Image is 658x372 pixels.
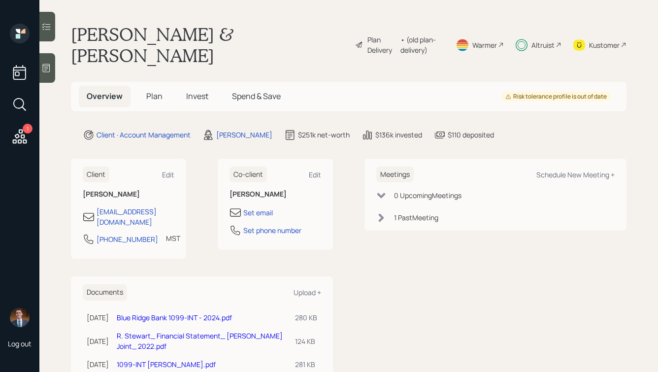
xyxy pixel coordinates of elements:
[23,124,33,134] div: 1
[71,24,347,66] h1: [PERSON_NAME] & [PERSON_NAME]
[87,312,109,323] div: [DATE]
[87,91,123,101] span: Overview
[295,359,317,370] div: 281 KB
[232,91,281,101] span: Spend & Save
[589,40,620,50] div: Kustomer
[166,233,180,243] div: MST
[472,40,497,50] div: Warmer
[295,312,317,323] div: 280 KB
[186,91,208,101] span: Invest
[117,360,216,369] a: 1099-INT [PERSON_NAME].pdf
[83,190,174,199] h6: [PERSON_NAME]
[367,34,395,55] div: Plan Delivery
[505,93,607,101] div: Risk tolerance profile is out of date
[10,307,30,327] img: hunter_neumayer.jpg
[117,331,283,351] a: R. Stewart_ Financial Statement_ [PERSON_NAME] Joint_ 2022.pdf
[97,130,191,140] div: Client · Account Management
[298,130,350,140] div: $251k net-worth
[97,206,174,227] div: [EMAIL_ADDRESS][DOMAIN_NAME]
[230,167,267,183] h6: Co-client
[394,190,461,201] div: 0 Upcoming Meeting s
[295,336,317,346] div: 124 KB
[162,170,174,179] div: Edit
[87,359,109,370] div: [DATE]
[309,170,321,179] div: Edit
[230,190,321,199] h6: [PERSON_NAME]
[146,91,163,101] span: Plan
[97,234,158,244] div: [PHONE_NUMBER]
[83,167,109,183] h6: Client
[375,130,422,140] div: $136k invested
[83,284,127,301] h6: Documents
[448,130,494,140] div: $110 deposited
[376,167,414,183] h6: Meetings
[87,336,109,346] div: [DATE]
[394,212,438,223] div: 1 Past Meeting
[216,130,272,140] div: [PERSON_NAME]
[536,170,615,179] div: Schedule New Meeting +
[243,225,301,236] div: Set phone number
[8,339,32,348] div: Log out
[531,40,555,50] div: Altruist
[400,34,444,55] div: • (old plan-delivery)
[117,313,232,322] a: Blue Ridge Bank 1099-INT - 2024.pdf
[243,207,273,218] div: Set email
[294,288,321,297] div: Upload +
